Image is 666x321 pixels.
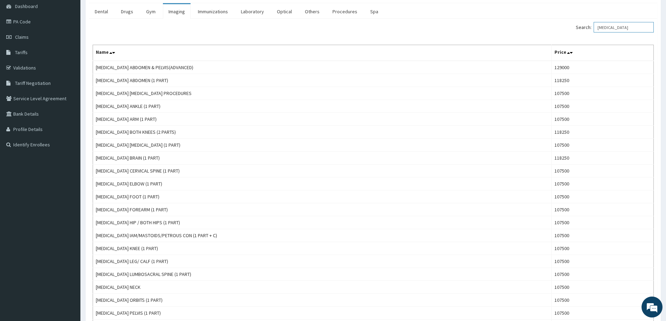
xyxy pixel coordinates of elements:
[93,307,552,320] td: [MEDICAL_DATA] PELVIS (1 PART)
[15,34,29,40] span: Claims
[15,3,38,9] span: Dashboard
[93,126,552,139] td: [MEDICAL_DATA] BOTH KNEES (2 PARTS)
[141,4,161,19] a: Gym
[552,165,654,177] td: 107500
[3,191,133,215] textarea: Type your message and hit 'Enter'
[93,268,552,281] td: [MEDICAL_DATA] LUMBOSACRAL SPINE (1 PART)
[93,177,552,190] td: [MEDICAL_DATA] ELBOW (1 PART)
[552,152,654,165] td: 118250
[271,4,298,19] a: Optical
[93,255,552,268] td: [MEDICAL_DATA] LEG/ CALF (1 PART)
[93,74,552,87] td: [MEDICAL_DATA] ABDOMEN (1 PART)
[93,242,552,255] td: [MEDICAL_DATA] KNEE (1 PART)
[93,281,552,294] td: [MEDICAL_DATA] NECK
[594,22,654,32] input: Search:
[552,87,654,100] td: 107500
[93,294,552,307] td: [MEDICAL_DATA] ORBITS (1 PART)
[552,268,654,281] td: 107500
[552,242,654,255] td: 107500
[13,35,28,52] img: d_794563401_company_1708531726252_794563401
[15,49,28,56] span: Tariffs
[552,126,654,139] td: 118250
[163,4,191,19] a: Imaging
[235,4,270,19] a: Laboratory
[115,4,139,19] a: Drugs
[115,3,131,20] div: Minimize live chat window
[552,294,654,307] td: 107500
[552,100,654,113] td: 107500
[93,152,552,165] td: [MEDICAL_DATA] BRAIN (1 PART)
[552,113,654,126] td: 107500
[93,139,552,152] td: [MEDICAL_DATA] [MEDICAL_DATA] (1 PART)
[93,87,552,100] td: [MEDICAL_DATA] [MEDICAL_DATA] PROCEDURES
[552,190,654,203] td: 107500
[15,80,51,86] span: Tariff Negotiation
[93,113,552,126] td: [MEDICAL_DATA] ARM (1 PART)
[552,255,654,268] td: 107500
[41,88,96,159] span: We're online!
[552,74,654,87] td: 118250
[552,203,654,216] td: 107500
[93,45,552,61] th: Name
[576,22,654,32] label: Search:
[552,61,654,74] td: 129000
[552,229,654,242] td: 107500
[93,100,552,113] td: [MEDICAL_DATA] ANKLE (1 PART)
[552,139,654,152] td: 107500
[93,229,552,242] td: [MEDICAL_DATA] IAM/MASTOIDS/PETROUS CON (1 PART + C)
[552,177,654,190] td: 107500
[552,307,654,320] td: 107500
[93,203,552,216] td: [MEDICAL_DATA] FOREARM (1 PART)
[552,281,654,294] td: 107500
[93,61,552,74] td: [MEDICAL_DATA] ABDOMEN & PELVIS(ADVANCED)
[552,45,654,61] th: Price
[365,4,384,19] a: Spa
[93,165,552,177] td: [MEDICAL_DATA] CERVICAL SPINE (1 PART)
[93,190,552,203] td: [MEDICAL_DATA] FOOT (1 PART)
[93,216,552,229] td: [MEDICAL_DATA] HIP / BOTH HIPS (1 PART)
[299,4,325,19] a: Others
[552,216,654,229] td: 107500
[89,4,114,19] a: Dental
[327,4,363,19] a: Procedures
[192,4,234,19] a: Immunizations
[36,39,117,48] div: Chat with us now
